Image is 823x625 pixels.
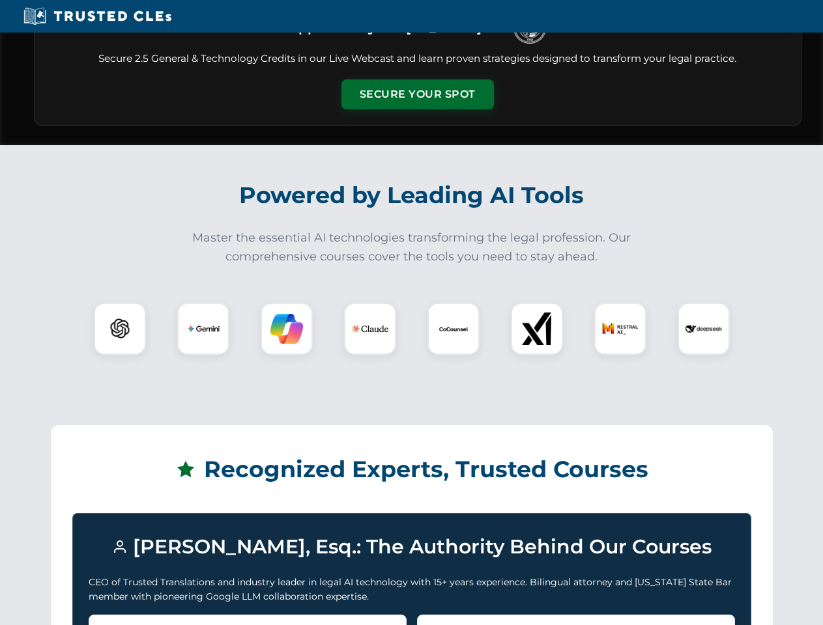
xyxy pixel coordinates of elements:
[50,51,785,66] p: Secure 2.5 General & Technology Credits in our Live Webcast and learn proven strategies designed ...
[89,529,735,564] h3: [PERSON_NAME], Esq.: The Authority Behind Our Courses
[101,310,139,348] img: ChatGPT Logo
[261,303,313,355] div: Copilot
[72,447,751,492] h2: Recognized Experts, Trusted Courses
[511,303,563,355] div: xAI
[594,303,646,355] div: Mistral AI
[678,303,730,355] div: DeepSeek
[437,312,470,345] img: CoCounsel Logo
[270,312,303,345] img: Copilot Logo
[20,7,175,26] img: Trusted CLEs
[427,303,480,355] div: CoCounsel
[602,311,639,347] img: Mistral AI Logo
[344,303,396,355] div: Claude
[521,312,553,345] img: xAI Logo
[94,303,146,355] div: ChatGPT
[352,311,388,347] img: Claude Logo
[177,303,229,355] div: Gemini
[686,311,722,347] img: DeepSeek Logo
[187,312,220,345] img: Gemini Logo
[51,173,773,218] h2: Powered by Leading AI Tools
[89,575,735,604] p: CEO of Trusted Translations and industry leader in legal AI technology with 15+ years experience....
[184,229,640,266] p: Master the essential AI technologies transforming the legal profession. Our comprehensive courses...
[341,79,494,109] button: Secure Your Spot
